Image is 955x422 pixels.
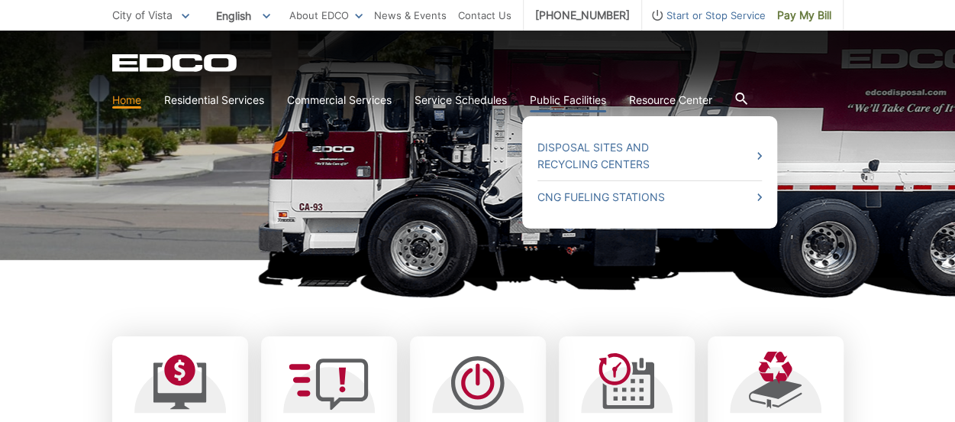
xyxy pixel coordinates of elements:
a: Service Schedules [415,92,507,109]
span: City of Vista [112,8,173,21]
a: Commercial Services [287,92,392,109]
a: Home [112,92,141,109]
a: Public Facilities [530,92,606,109]
a: Contact Us [458,7,511,24]
span: Pay My Bill [777,7,831,24]
a: EDCD logo. Return to the homepage. [112,54,239,72]
a: CNG Fueling Stations [537,189,762,206]
span: English [205,3,282,28]
a: Resource Center [629,92,712,109]
a: News & Events [374,7,447,24]
a: About EDCO [289,7,363,24]
a: Disposal Sites and Recycling Centers [537,139,762,173]
a: Residential Services [164,92,264,109]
